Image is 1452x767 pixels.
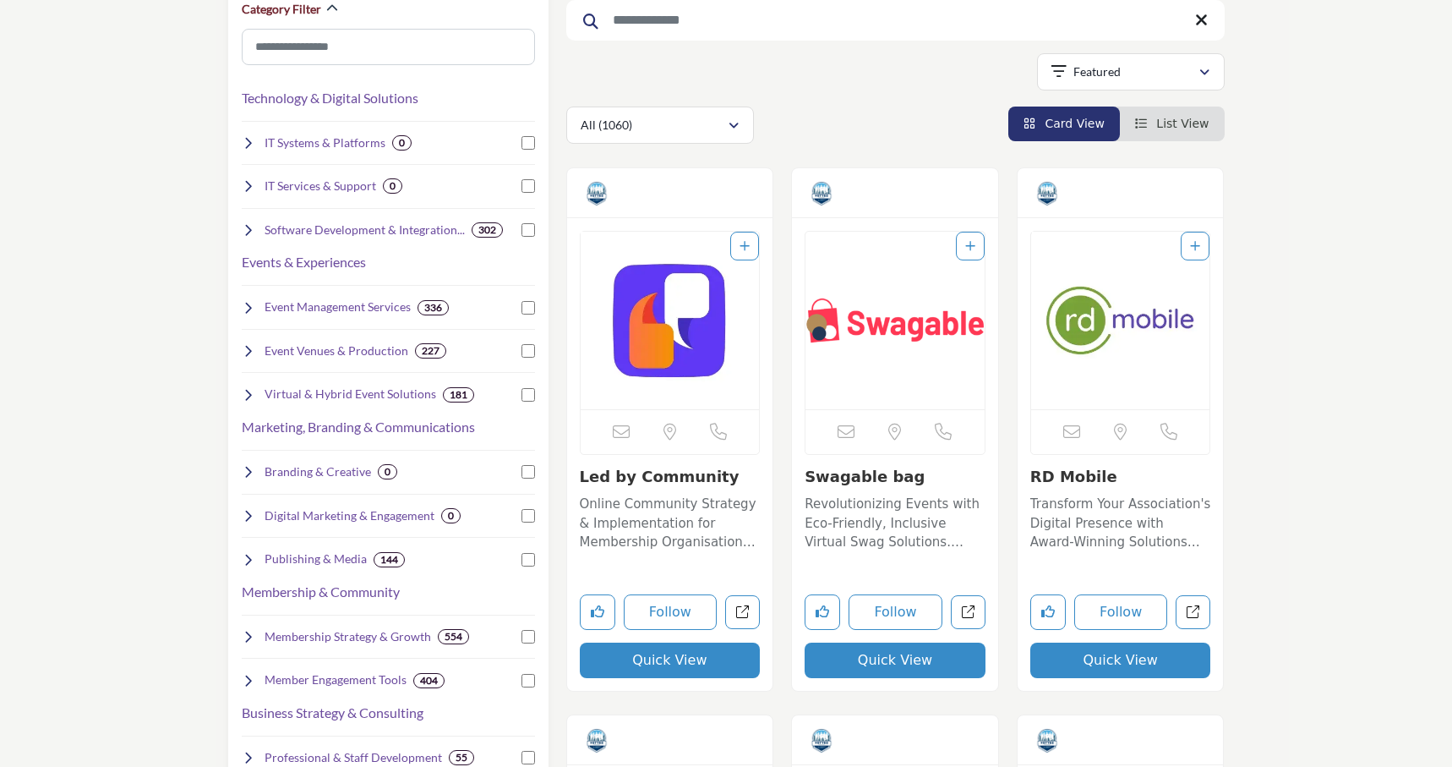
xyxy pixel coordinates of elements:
[385,466,390,478] b: 0
[521,136,535,150] input: Select IT Systems & Platforms checkbox
[265,222,465,238] h4: Software Development & Integration : Custom software builds and system integrations.
[1045,117,1104,130] span: Card View
[805,490,985,552] a: Revolutionizing Events with Eco-Friendly, Inclusive Virtual Swag Solutions. Founded by [PERSON_NA...
[265,507,434,524] h4: Digital Marketing & Engagement : Campaigns, email marketing, and digital strategies.
[1034,181,1060,206] img: Vetted Partners Badge Icon
[521,509,535,523] input: Select Digital Marketing & Engagement checkbox
[242,88,418,108] button: Technology & Digital Solutions
[521,388,535,402] input: Select Virtual & Hybrid Event Solutions checkbox
[1030,643,1211,678] button: Quick View
[265,386,436,403] h4: Virtual & Hybrid Event Solutions : Digital tools and platforms for hybrid and virtual events.
[448,510,454,522] b: 0
[624,594,718,630] button: Follow
[1034,728,1060,753] img: Vetted Partners Badge Icon
[441,508,461,523] div: 0 Results For Digital Marketing & Engagement
[1135,117,1209,130] a: View List
[584,728,609,753] img: Vetted Partners Badge Icon
[521,223,535,237] input: Select Software Development & Integration checkbox
[581,232,760,409] img: Led by Community
[521,301,535,315] input: Select Event Management Services checkbox
[1120,107,1225,141] li: List View
[265,463,371,480] h4: Branding & Creative : Visual identity, design, and multimedia.
[805,232,985,409] a: Open Listing in new tab
[805,468,985,486] h3: Swagable bag
[1031,232,1210,409] img: RD Mobile
[566,107,754,144] button: All (1060)
[805,495,985,552] p: Revolutionizing Events with Eco-Friendly, Inclusive Virtual Swag Solutions. Founded by [PERSON_NA...
[456,752,467,764] b: 55
[521,344,535,358] input: Select Event Venues & Production checkbox
[580,490,761,552] a: Online Community Strategy & Implementation for Membership Organisations Led by Community is a spe...
[383,178,402,194] div: 0 Results For IT Services & Support
[380,554,398,566] b: 144
[1023,117,1105,130] a: View Card
[581,232,760,409] a: Open Listing in new tab
[1030,495,1211,552] p: Transform Your Association's Digital Presence with Award-Winning Solutions and Expertise. With ov...
[374,552,405,567] div: 144 Results For Publishing & Media
[413,673,445,688] div: 404 Results For Member Engagement Tools
[1030,468,1117,485] a: RD Mobile
[478,224,496,236] b: 302
[265,551,367,567] h4: Publishing & Media : Content creation, publishing, and advertising.
[415,343,446,359] div: 227 Results For Event Venues & Production
[450,389,467,401] b: 181
[580,468,740,485] a: Led by Community
[422,345,439,357] b: 227
[805,643,985,678] button: Quick View
[584,181,609,206] img: Vetted Partners Badge Icon
[849,594,942,630] button: Follow
[521,630,535,644] input: Select Membership Strategy & Growth checkbox
[1037,53,1225,90] button: Featured
[424,302,442,314] b: 336
[581,117,632,134] p: All (1060)
[265,299,411,315] h4: Event Management Services : Planning, logistics, and event registration.
[242,252,366,272] h3: Events & Experiences
[242,1,321,18] h2: Category Filter
[951,595,985,630] a: Open swagable-bag in new tab
[378,464,397,479] div: 0 Results For Branding & Creative
[1030,468,1211,486] h3: RD Mobile
[521,465,535,479] input: Select Branding & Creative checkbox
[1030,594,1066,630] button: Like listing
[740,239,750,253] a: Add To List
[805,232,985,409] img: Swagable bag
[809,181,834,206] img: Vetted Partners Badge Icon
[1190,239,1200,253] a: Add To List
[725,595,760,630] a: Open ledbycommunity in new tab
[265,749,442,766] h4: Professional & Staff Development : Training, coaching, and leadership programs.
[521,179,535,193] input: Select IT Services & Support checkbox
[580,468,761,486] h3: Led by Community
[1008,107,1120,141] li: Card View
[399,137,405,149] b: 0
[1176,595,1210,630] a: Open rd-mobile in new tab
[265,671,407,688] h4: Member Engagement Tools : Technology and platforms to connect members.
[809,728,834,753] img: Vetted Partners Badge Icon
[242,703,423,723] button: Business Strategy & Consulting
[472,222,503,238] div: 302 Results For Software Development & Integration
[521,751,535,764] input: Select Professional & Staff Development checkbox
[265,134,385,151] h4: IT Systems & Platforms : Core systems like CRM, AMS, EMS, CMS, and LMS.
[580,643,761,678] button: Quick View
[242,582,400,602] button: Membership & Community
[420,675,438,687] b: 404
[1030,490,1211,552] a: Transform Your Association's Digital Presence with Award-Winning Solutions and Expertise. With ov...
[390,180,396,192] b: 0
[521,674,535,688] input: Select Member Engagement Tools checkbox
[418,300,449,315] div: 336 Results For Event Management Services
[521,553,535,567] input: Select Publishing & Media checkbox
[443,387,474,403] div: 181 Results For Virtual & Hybrid Event Solutions
[1073,63,1121,80] p: Featured
[580,594,615,630] button: Like listing
[392,135,412,151] div: 0 Results For IT Systems & Platforms
[242,417,475,437] button: Marketing, Branding & Communications
[1074,594,1168,630] button: Follow
[242,29,535,65] input: Search Category
[580,495,761,552] p: Online Community Strategy & Implementation for Membership Organisations Led by Community is a spe...
[265,178,376,194] h4: IT Services & Support : Ongoing technology support, hosting, and security.
[965,239,975,253] a: Add To List
[805,468,925,485] a: Swagable bag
